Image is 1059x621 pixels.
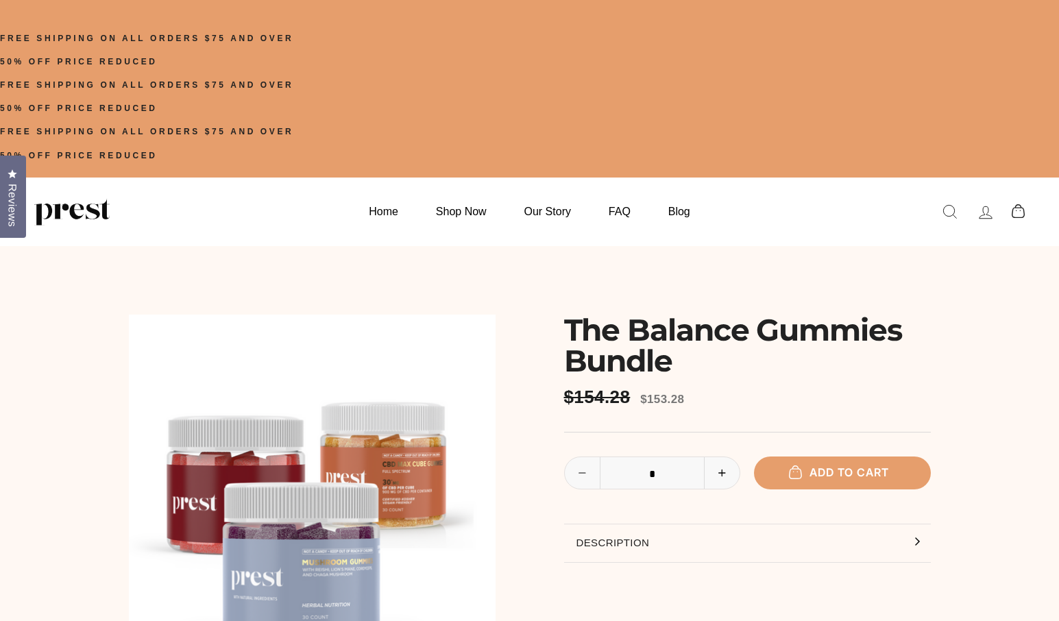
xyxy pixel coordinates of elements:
a: FAQ [592,198,648,225]
button: Increase item quantity by one [704,457,740,489]
a: Shop Now [419,198,504,225]
a: Blog [651,198,707,225]
a: Home [352,198,415,225]
img: PREST ORGANICS [34,198,110,226]
button: Add to cart [754,456,931,489]
span: Add to cart [796,465,889,479]
ul: Primary [352,198,707,225]
span: $153.28 [640,393,684,406]
span: $154.28 [564,387,634,408]
button: Reduce item quantity by one [565,457,600,489]
h1: The Balance Gummies Bundle [564,315,931,376]
a: Our Story [507,198,588,225]
button: Description [564,524,931,561]
input: quantity [565,457,740,490]
span: Reviews [3,184,21,227]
